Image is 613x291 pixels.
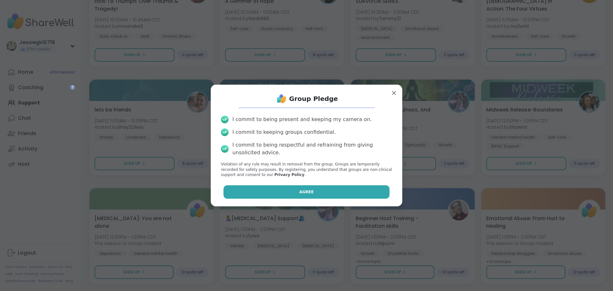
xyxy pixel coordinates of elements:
[223,185,390,199] button: Agree
[221,162,392,178] p: Violation of any rule may result in removal from the group. Groups are temporarily recorded for s...
[232,116,372,123] div: I commit to being present and keeping my camera on.
[299,189,314,195] span: Agree
[289,94,338,103] h1: Group Pledge
[232,141,392,157] div: I commit to being respectful and refraining from giving unsolicited advice.
[274,172,304,177] a: Privacy Policy
[232,128,336,136] div: I commit to keeping groups confidential.
[70,85,75,90] iframe: Spotlight
[275,92,288,105] img: ShareWell Logo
